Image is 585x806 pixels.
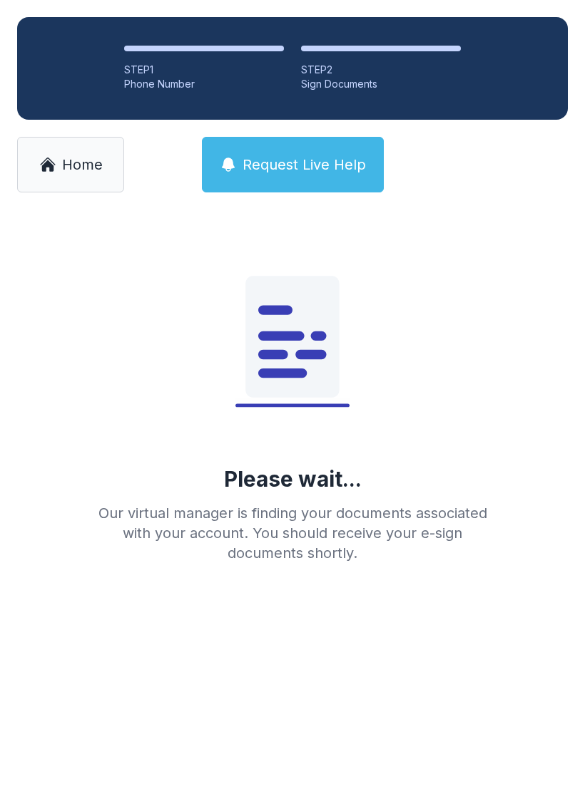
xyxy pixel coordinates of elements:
span: Request Live Help [243,155,366,175]
div: Sign Documents [301,77,461,91]
div: Please wait... [224,466,362,492]
div: Our virtual manager is finding your documents associated with your account. You should receive yo... [87,503,498,563]
span: Home [62,155,103,175]
div: STEP 1 [124,63,284,77]
div: Phone Number [124,77,284,91]
div: STEP 2 [301,63,461,77]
